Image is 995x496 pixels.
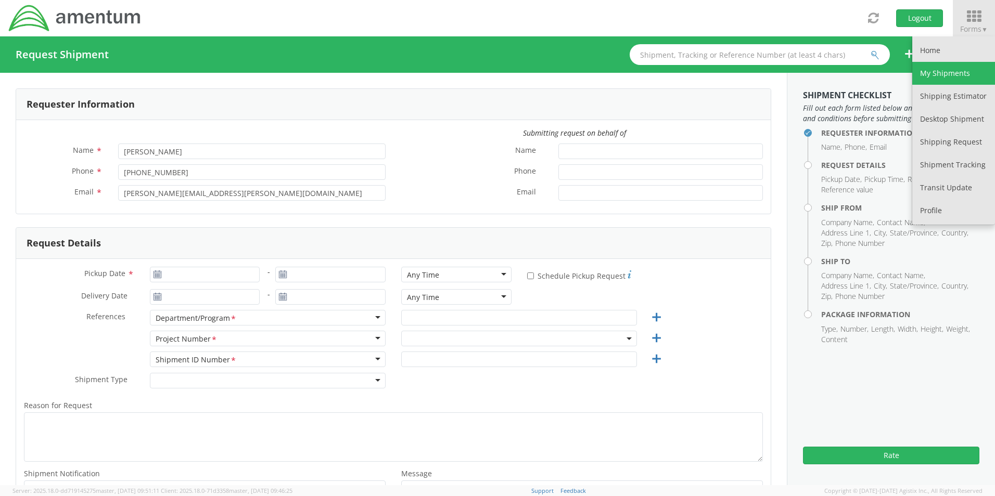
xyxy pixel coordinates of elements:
h4: Package Information [821,310,979,318]
div: Shipment ID Number [156,355,237,366]
span: Fill out each form listed below and agree to the terms and conditions before submitting [803,103,979,124]
li: Phone Number [835,291,885,302]
li: Phone Number [835,238,885,249]
span: Pickup Date [84,268,125,278]
a: Feedback [560,487,586,494]
a: Shipping Estimator [912,85,995,108]
h4: Request Details [821,161,979,169]
input: Schedule Pickup Request [527,272,534,279]
span: Delivery Date [81,291,127,303]
li: Contact Name [877,270,925,281]
a: Home [912,39,995,62]
a: Desktop Shipment [912,108,995,130]
span: Name [515,145,536,157]
li: Zip [821,291,833,302]
h4: Ship To [821,257,979,265]
span: Forms [960,24,988,34]
span: Copyright © [DATE]-[DATE] Agistix Inc., All Rights Reserved [824,487,983,495]
img: dyn-intl-logo-049831509241104b2a82.png [8,4,142,33]
li: City [874,281,887,291]
i: Submitting request on behalf of [523,128,626,138]
span: References [86,311,125,321]
li: Company Name [821,270,874,281]
div: Any Time [407,292,439,303]
li: Weight [946,324,970,334]
li: Name [821,142,842,152]
li: Company Name [821,217,874,228]
li: Country [941,228,968,238]
div: Department/Program [156,313,237,324]
li: City [874,228,887,238]
li: Contact Name [877,217,925,228]
h4: Request Shipment [16,49,109,60]
span: Phone [514,166,536,178]
li: State/Province [890,281,939,291]
span: Shipment Type [75,374,127,386]
a: Profile [912,199,995,222]
li: Length [871,324,895,334]
span: Name [73,145,94,155]
li: Reference type [908,174,959,185]
li: Email [870,142,887,152]
span: master, [DATE] 09:51:11 [96,487,159,494]
a: Shipping Request [912,130,995,153]
span: master, [DATE] 09:46:25 [229,487,292,494]
li: Zip [821,238,833,249]
a: Support [531,487,554,494]
button: Logout [896,9,943,27]
a: Shipment Tracking [912,153,995,176]
li: Type [821,324,838,334]
li: Number [840,324,869,334]
li: Content [821,334,848,345]
span: Email [74,187,94,197]
li: State/Province [890,228,939,238]
span: ▼ [981,25,988,34]
span: Client: 2025.18.0-71d3358 [161,487,292,494]
li: Address Line 1 [821,228,871,238]
li: Height [921,324,943,334]
span: Email [517,187,536,199]
span: Shipment Notification [24,468,100,478]
input: Shipment, Tracking or Reference Number (at least 4 chars) [630,44,890,65]
a: Transit Update [912,176,995,199]
li: Address Line 1 [821,281,871,291]
h3: Requester Information [27,99,135,110]
li: Country [941,281,968,291]
div: Project Number [156,334,218,345]
h4: Requester Information [821,129,979,137]
h4: Ship From [821,204,979,212]
li: Phone [845,142,867,152]
li: Pickup Time [864,174,905,185]
li: Reference value [821,185,873,195]
button: Rate [803,447,979,464]
span: Reason for Request [24,400,92,410]
div: Any Time [407,270,439,280]
span: Message [401,468,432,478]
li: Pickup Date [821,174,862,185]
label: Schedule Pickup Request [527,269,631,281]
h3: Shipment Checklist [803,91,979,100]
span: Server: 2025.18.0-dd719145275 [12,487,159,494]
li: Width [898,324,918,334]
a: My Shipments [912,62,995,85]
h3: Request Details [27,238,101,249]
span: Phone [72,166,94,176]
